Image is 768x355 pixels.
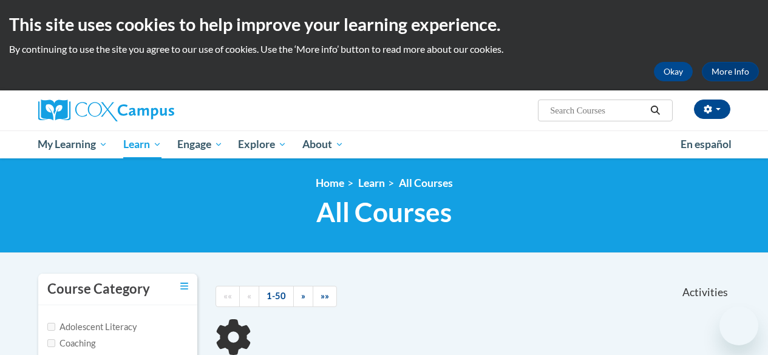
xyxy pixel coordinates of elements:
a: About [294,130,352,158]
button: Account Settings [694,100,730,119]
span: « [247,291,251,301]
a: Next [293,286,313,307]
a: Begining [216,286,240,307]
img: Cox Campus [38,100,174,121]
span: Engage [177,137,223,152]
label: Coaching [47,337,95,350]
span: All Courses [316,196,452,228]
label: Adolescent Literacy [47,320,137,334]
a: Engage [169,130,231,158]
span: My Learning [38,137,107,152]
button: Search [646,103,664,118]
a: All Courses [399,177,453,189]
span: Explore [238,137,287,152]
span: »» [321,291,329,301]
a: Learn [115,130,169,158]
button: Okay [654,62,693,81]
h3: Course Category [47,280,150,299]
a: Toggle collapse [180,280,188,293]
a: En español [673,132,739,157]
input: Checkbox for Options [47,339,55,347]
a: End [313,286,337,307]
span: «« [223,291,232,301]
a: 1-50 [259,286,294,307]
a: Home [316,177,344,189]
span: » [301,291,305,301]
span: About [302,137,344,152]
a: Explore [230,130,294,158]
input: Search Courses [549,103,646,118]
input: Checkbox for Options [47,323,55,331]
span: Learn [123,137,161,152]
h2: This site uses cookies to help improve your learning experience. [9,12,759,36]
span: En español [681,138,732,150]
div: Main menu [29,130,739,158]
a: Cox Campus [38,100,257,121]
a: My Learning [30,130,116,158]
p: By continuing to use the site you agree to our use of cookies. Use the ‘More info’ button to read... [9,42,759,56]
a: Learn [358,177,385,189]
a: More Info [702,62,759,81]
a: Previous [239,286,259,307]
iframe: Button to launch messaging window [719,306,758,345]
